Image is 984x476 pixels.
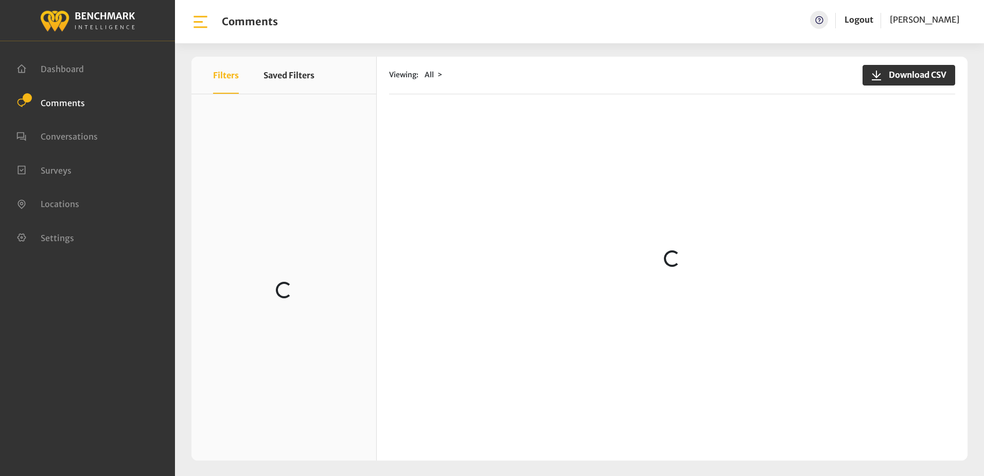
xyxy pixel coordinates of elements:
span: Settings [41,232,74,243]
a: Comments [16,97,85,107]
a: Logout [845,14,873,25]
span: Download CSV [883,69,946,81]
span: Conversations [41,131,98,142]
a: Conversations [16,130,98,141]
span: Locations [41,199,79,209]
span: [PERSON_NAME] [890,14,959,25]
span: All [425,70,434,79]
img: bar [191,13,209,31]
h1: Comments [222,15,278,28]
span: Dashboard [41,64,84,74]
span: Comments [41,97,85,108]
span: Viewing: [389,70,418,80]
a: Settings [16,232,74,242]
a: Logout [845,11,873,29]
button: Filters [213,57,239,94]
a: Dashboard [16,63,84,73]
a: Locations [16,198,79,208]
button: Saved Filters [263,57,314,94]
a: [PERSON_NAME] [890,11,959,29]
span: Surveys [41,165,72,175]
a: Surveys [16,164,72,175]
img: benchmark [40,8,135,33]
button: Download CSV [863,65,955,86]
